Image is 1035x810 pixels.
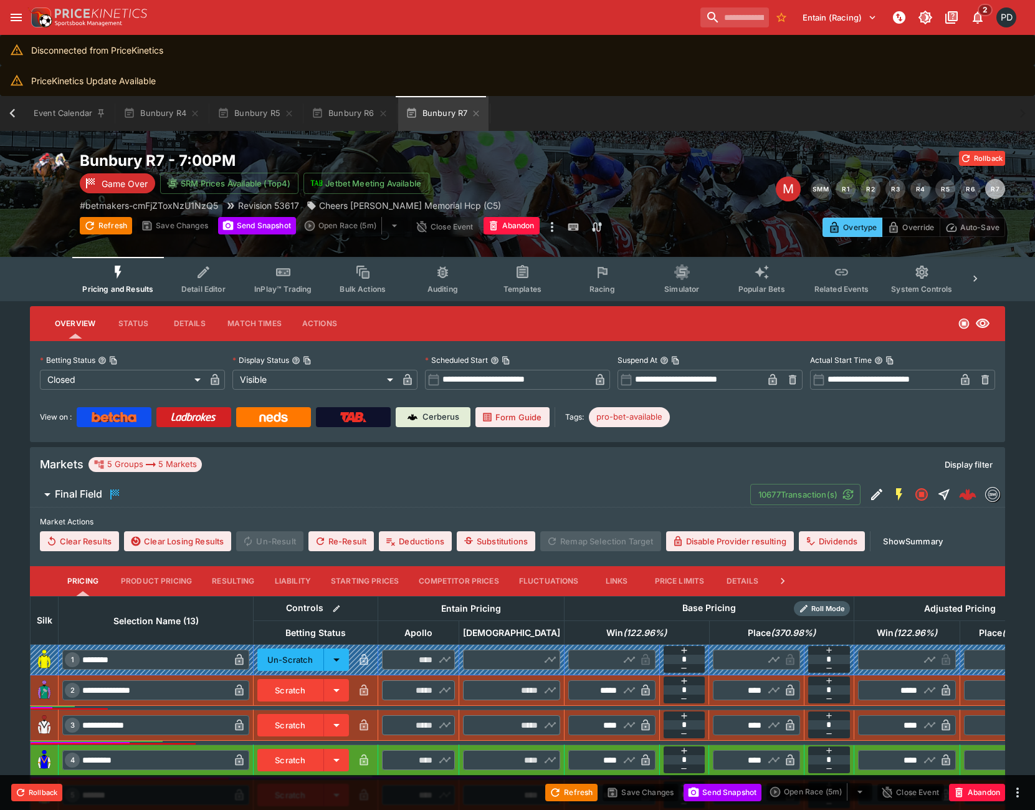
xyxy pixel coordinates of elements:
th: Controls [254,596,378,620]
th: [DEMOGRAPHIC_DATA] [459,620,564,644]
button: Scheduled StartCopy To Clipboard [490,356,499,365]
p: Display Status [232,355,289,365]
div: Betting Target: cerberus [589,407,670,427]
button: Abandon [484,217,540,234]
span: Auditing [427,284,458,294]
label: Tags: [565,407,584,427]
button: Bunbury R6 [304,96,396,131]
button: R5 [935,179,955,199]
span: Bulk Actions [340,284,386,294]
button: SRM Prices Available (Top4) [160,173,298,194]
div: Closed [40,370,205,390]
img: TabNZ [340,412,366,422]
button: Send Snapshot [684,784,761,801]
button: Product Pricing [111,566,202,596]
img: Ladbrokes [171,412,216,422]
span: Place(370.98%) [734,625,829,640]
img: Cerberus [408,412,417,422]
button: Disable Provider resulting [666,531,794,551]
div: 5 Groups 5 Markets [93,457,197,472]
p: Copy To Clipboard [80,199,218,212]
button: Copy To Clipboard [303,356,312,365]
button: Match Times [217,309,292,339]
button: Display StatusCopy To Clipboard [292,356,300,365]
h2: Copy To Clipboard [80,151,543,170]
button: ShowSummary [875,531,950,551]
button: Scratch [257,749,324,771]
button: Closed [910,483,933,506]
button: Suspend AtCopy To Clipboard [660,356,669,365]
div: Show/hide Price Roll mode configuration. [794,601,850,616]
div: Edit Meeting [776,176,801,201]
button: Pricing [55,566,111,596]
button: Rollback [959,151,1005,166]
p: Betting Status [40,355,95,365]
div: Event type filters [72,257,962,301]
button: Clear Losing Results [124,531,231,551]
div: Start From [823,218,1005,237]
button: Liability [265,566,321,596]
button: Paul Dicioccio [993,4,1020,31]
img: runner 4 [34,750,54,770]
button: Status [105,309,161,339]
span: Selection Name (13) [100,614,212,629]
span: Win(122.96%) [593,625,680,640]
button: Refresh [545,784,598,801]
p: Suspend At [618,355,657,365]
a: b7ea941e-7805-41f4-b1cf-8659c51d3350 [955,482,980,507]
button: Documentation [940,6,963,29]
button: Rollback [11,784,62,801]
button: Scratch [257,714,324,736]
button: Display filter [937,455,1000,475]
button: Bulk edit [328,600,345,617]
button: 10677Transaction(s) [750,484,861,505]
img: logo-cerberus--red.svg [959,486,976,503]
label: Market Actions [40,513,995,531]
div: Disconnected from PriceKinetics [31,39,163,62]
span: Templates [503,284,541,294]
button: Competitor Prices [409,566,509,596]
button: Substitutions [457,531,535,551]
button: SMM [811,179,831,199]
span: Win(122.96%) [863,625,951,640]
img: runner 2 [34,680,54,700]
img: runner 3 [34,715,54,735]
button: Resulting [202,566,264,596]
button: Betting StatusCopy To Clipboard [98,356,107,365]
span: Pricing and Results [82,284,153,294]
img: horse_racing.png [30,151,70,191]
button: R4 [910,179,930,199]
button: Copy To Clipboard [109,356,118,365]
span: Detail Editor [181,284,226,294]
p: Cheers [PERSON_NAME] Memorial Hcp (C5) [319,199,501,212]
button: Event Calendar [26,96,113,131]
img: Neds [259,412,287,422]
h6: Final Field [55,488,102,501]
img: PriceKinetics [55,9,147,18]
a: Form Guide [475,407,550,427]
p: Scheduled Start [425,355,488,365]
em: ( 370.98 %) [771,625,816,640]
em: ( 122.96 %) [894,625,937,640]
button: Straight [933,483,955,506]
p: Overtype [843,221,877,234]
div: split button [766,783,872,801]
p: Revision 53617 [238,199,299,212]
button: more [545,217,560,237]
span: Roll Mode [806,604,850,614]
button: Price Limits [645,566,715,596]
div: PriceKinetics Update Available [31,69,156,92]
span: 1 [69,655,77,664]
button: Links [589,566,645,596]
button: Deductions [379,531,452,551]
button: Abandon [949,784,1005,801]
span: 4 [68,756,77,764]
button: Un-Scratch [257,648,324,671]
button: Jetbet Meeting Available [303,173,429,194]
span: pro-bet-available [589,411,670,423]
em: ( 122.96 %) [623,625,667,640]
button: Refresh [80,217,132,234]
span: 3 [68,721,77,730]
div: Visible [232,370,398,390]
button: R7 [985,179,1005,199]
